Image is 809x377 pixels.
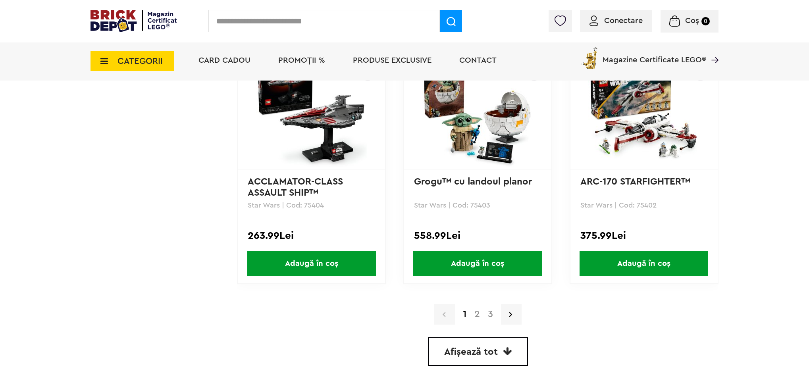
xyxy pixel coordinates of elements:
[470,310,484,319] a: 2
[238,251,385,276] a: Adaugă în coș
[459,56,497,64] a: Contact
[414,177,532,187] a: Grogu™ cu landoul planor
[484,310,497,319] a: 3
[501,304,522,325] a: Pagina urmatoare
[580,251,708,276] span: Adaugă în coș
[248,202,375,209] p: Star Wars | Cod: 75404
[685,17,699,25] span: Coș
[580,177,690,187] a: ARC-170 STARFIGHTER™
[428,337,528,366] a: Afișează tot
[414,231,541,241] div: 558.99Lei
[117,57,163,65] span: CATEGORII
[589,17,643,25] a: Conectare
[353,56,431,64] a: Produse exclusive
[570,251,718,276] a: Adaugă în coș
[603,46,706,64] span: Magazine Certificate LEGO®
[604,17,643,25] span: Conectare
[247,251,376,276] span: Adaugă în coș
[404,251,551,276] a: Adaugă în coș
[278,56,325,64] a: PROMOȚII %
[706,46,718,54] a: Magazine Certificate LEGO®
[580,202,708,209] p: Star Wars | Cod: 75402
[701,17,710,25] small: 0
[422,56,533,167] img: Grogu™ cu landoul planor
[248,177,345,198] a: ACCLAMATOR-CLASS ASSAULT SHIP™
[248,231,375,241] div: 263.99Lei
[413,251,542,276] span: Adaugă în coș
[198,56,250,64] a: Card Cadou
[444,347,498,357] span: Afișează tot
[414,202,541,209] p: Star Wars | Cod: 75403
[580,231,708,241] div: 375.99Lei
[588,56,699,167] img: ARC-170 STARFIGHTER™
[256,56,367,167] img: ACCLAMATOR-CLASS ASSAULT SHIP™
[459,310,470,319] strong: 1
